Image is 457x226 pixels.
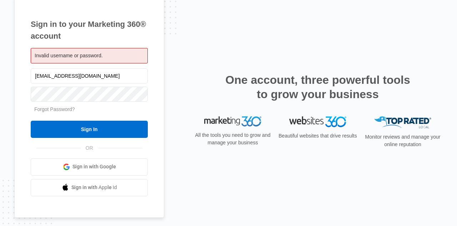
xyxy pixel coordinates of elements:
p: Beautiful websites that drive results [278,132,358,140]
span: Sign in with Google [72,163,116,170]
img: Websites 360 [289,116,346,127]
span: Invalid username or password. [35,53,103,58]
p: Monitor reviews and manage your online reputation [363,133,443,148]
h2: One account, three powerful tools to grow your business [223,73,412,101]
a: Sign in with Apple Id [31,179,148,196]
p: All the tools you need to grow and manage your business [193,131,273,146]
img: Marketing 360 [204,116,261,126]
h1: Sign in to your Marketing 360® account [31,18,148,42]
a: Forgot Password? [34,106,75,112]
input: Email [31,68,148,83]
span: Sign in with Apple Id [71,184,117,191]
input: Sign In [31,121,148,138]
span: OR [81,144,98,152]
img: Top Rated Local [374,116,431,128]
a: Sign in with Google [31,158,148,175]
